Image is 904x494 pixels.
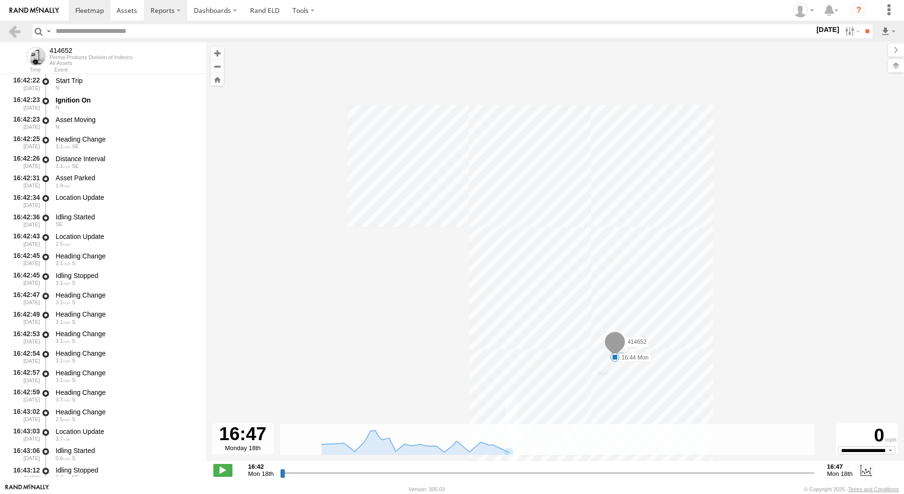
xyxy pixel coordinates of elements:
span: Heading: 161 [72,358,75,363]
span: Heading: 140 [56,221,63,227]
div: Heading Change [56,135,197,144]
span: 2.5 [56,241,70,247]
span: Heading: 32 [72,474,79,480]
span: Heading: 174 [72,377,75,383]
div: Asset Moving [56,115,197,124]
div: © Copyright 2025 - [804,486,899,492]
div: 16:43:12 [DATE] [8,464,41,482]
div: 16:42:45 [DATE] [8,250,41,268]
div: Time [8,68,41,72]
span: 3.1 [56,144,70,149]
div: 16:42:22 [DATE] [8,75,41,93]
span: 1.9 [56,183,70,188]
div: 16:42:54 [DATE] [8,348,41,365]
span: Heading: 189 [72,455,75,461]
span: Heading: 4 [56,104,60,110]
div: Heading Change [56,388,197,397]
strong: 16:47 [827,463,853,470]
div: Perma Products Division of Indevco [50,54,132,60]
div: Heading Change [56,329,197,338]
div: All Assets [50,60,132,66]
div: Idling Stopped [56,271,197,280]
div: Heading Change [56,291,197,299]
div: 16:42:23 [DATE] [8,94,41,112]
span: Heading: 165 [72,260,75,266]
button: Zoom out [211,60,224,73]
a: Back to previous Page [8,24,21,38]
div: 16:42:23 [DATE] [8,114,41,132]
div: Asset Parked [56,174,197,182]
div: Heading Change [56,310,197,319]
label: Search Filter Options [841,24,862,38]
span: 3.7 [56,474,70,480]
div: Heading Change [56,408,197,416]
div: Heading Change [56,252,197,260]
div: Version: 305.03 [409,486,445,492]
div: 16:42:43 [DATE] [8,231,41,248]
span: 3.1 [56,163,70,169]
label: 16:44 Mon [615,353,652,362]
div: 16:42:57 [DATE] [8,367,41,385]
span: Heading: 200 [72,397,75,402]
i: ? [851,3,866,18]
div: Heading Change [56,349,197,358]
div: Location Update [56,193,197,202]
span: 3.1 [56,299,70,305]
div: 16:42:45 [DATE] [8,270,41,288]
span: Heading: 188 [72,319,75,325]
span: 3.1 [56,280,70,286]
span: 0.6 [56,455,70,461]
img: rand-logo.svg [10,7,59,14]
span: Heading: 134 [72,163,79,169]
span: Heading: 165 [72,280,75,286]
span: 3.1 [56,377,70,383]
div: Heading Change [56,369,197,377]
div: Idling Started [56,446,197,455]
div: Distance Interval [56,154,197,163]
div: Idling Started [56,213,197,221]
label: Search Query [45,24,52,38]
span: Mon 18th Aug 2025 [248,470,274,477]
div: Idling Stopped [56,466,197,474]
span: Heading: 4 [56,124,60,130]
label: Export results as... [880,24,896,38]
span: Mon 18th Aug 2025 [827,470,853,477]
a: Terms and Conditions [848,486,899,492]
button: Zoom in [211,47,224,60]
div: 16:42:47 [DATE] [8,289,41,307]
span: 3.7 [56,436,70,442]
div: 0 [837,425,896,446]
div: 16:43:06 [DATE] [8,445,41,463]
div: 16:42:36 [DATE] [8,211,41,229]
div: 16:42:53 [DATE] [8,328,41,346]
span: 3.1 [56,260,70,266]
div: 16:43:03 [DATE] [8,426,41,443]
div: 16:42:25 [DATE] [8,134,41,151]
span: Heading: 134 [72,144,79,149]
span: 3.1 [56,358,70,363]
div: Start Trip [56,76,197,85]
strong: 16:42 [248,463,274,470]
div: 16:42:49 [DATE] [8,309,41,327]
span: Heading: 184 [72,416,75,422]
div: Event [54,68,206,72]
span: 2.5 [56,416,70,422]
div: Location Update [56,427,197,436]
button: Zoom Home [211,73,224,86]
span: 3.1 [56,338,70,344]
label: [DATE] [814,24,841,35]
span: 414652 [627,339,646,345]
span: 3.7 [56,397,70,402]
div: Gene Roberts [790,3,817,18]
span: Heading: 175 [72,338,75,344]
div: 16:42:59 [DATE] [8,387,41,404]
a: Visit our Website [5,484,49,494]
div: 414652 - View Asset History [50,47,132,54]
div: 16:42:34 [DATE] [8,192,41,209]
div: 16:43:02 [DATE] [8,406,41,424]
div: Location Update [56,232,197,241]
div: 16:42:26 [DATE] [8,153,41,171]
div: Ignition On [56,96,197,104]
label: Play/Stop [213,464,232,476]
div: 16:42:31 [DATE] [8,173,41,190]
